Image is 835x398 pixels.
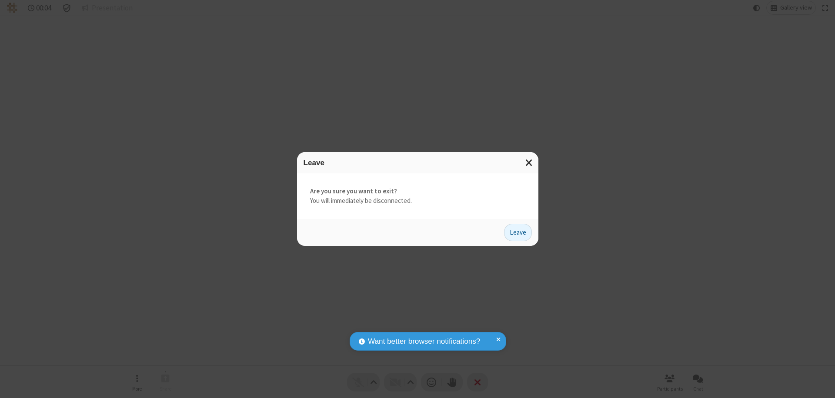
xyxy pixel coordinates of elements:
button: Close modal [520,152,538,173]
div: You will immediately be disconnected. [297,173,538,219]
span: Want better browser notifications? [368,336,480,347]
strong: Are you sure you want to exit? [310,186,525,196]
h3: Leave [304,159,532,167]
button: Leave [504,224,532,241]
